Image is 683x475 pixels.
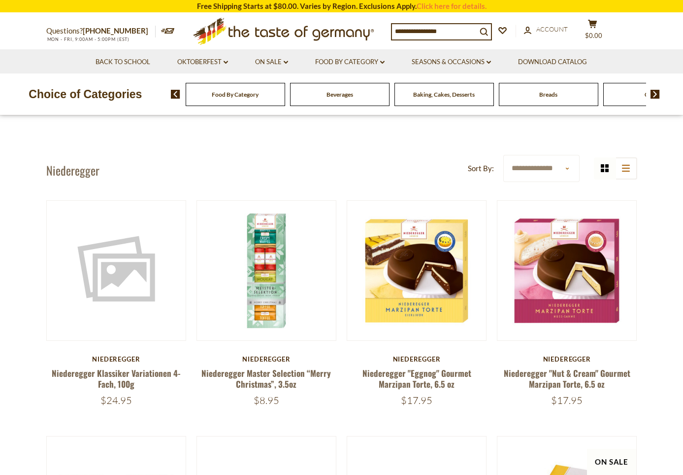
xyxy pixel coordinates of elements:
img: Niederegger Nut & Cream Marzipan Torte [497,201,637,340]
a: Seasons & Occasions [412,57,491,68]
a: [PHONE_NUMBER] [83,26,148,35]
p: Questions? [46,25,156,37]
label: Sort By: [468,162,494,175]
a: Food By Category [212,91,259,98]
span: $17.95 [401,394,432,406]
span: $17.95 [551,394,583,406]
button: $0.00 [578,19,608,44]
a: On Sale [255,57,288,68]
img: Niederegger Eggnog Marzipan Torte [347,201,487,340]
a: Account [524,24,568,35]
span: $24.95 [100,394,132,406]
img: next arrow [650,90,660,99]
a: Niederegger "Nut & Cream" Gourmet Marzipan Torte, 6.5 oz [504,367,630,390]
div: Niederegger [46,355,187,363]
a: Click here for details. [417,1,487,10]
a: Beverages [326,91,353,98]
a: Back to School [96,57,150,68]
span: $0.00 [585,32,602,39]
img: Niederegger Master Selectin Merry Christmas [197,201,336,340]
img: no-image.svg [47,201,186,340]
div: Niederegger [347,355,487,363]
div: Niederegger [497,355,637,363]
a: Food By Category [315,57,385,68]
a: Download Catalog [518,57,587,68]
a: Niederegger Master Selection “Merry Christmas”, 3.5oz [201,367,331,390]
span: Account [536,25,568,33]
a: Niederegger Klassiker Variationen 4-Fach, 100g [52,367,181,390]
a: Breads [539,91,557,98]
div: Niederegger [196,355,337,363]
span: $8.95 [254,394,279,406]
a: Niederegger "Eggnog" Gourmet Marzipan Torte, 6.5 oz [362,367,471,390]
a: Oktoberfest [177,57,228,68]
h1: Niederegger [46,163,99,178]
a: Baking, Cakes, Desserts [413,91,475,98]
span: MON - FRI, 9:00AM - 5:00PM (EST) [46,37,130,42]
img: previous arrow [171,90,180,99]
